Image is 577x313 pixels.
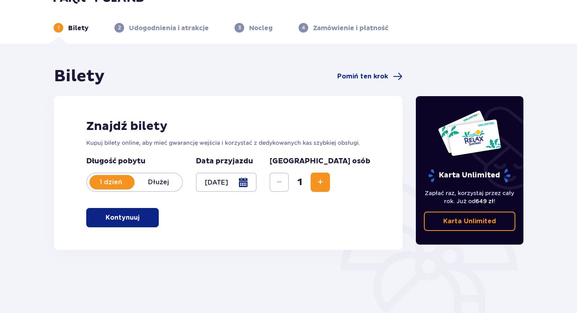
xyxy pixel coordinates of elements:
[86,156,183,166] p: Długość pobytu
[54,23,89,33] div: 1Bilety
[87,178,135,187] p: 1 dzień
[438,110,502,156] img: Dwie karty całoroczne do Suntago z napisem 'UNLIMITED RELAX', na białym tle z tropikalnymi liśćmi...
[443,217,496,226] p: Karta Unlimited
[58,24,60,31] p: 1
[428,169,511,183] p: Karta Unlimited
[302,24,305,31] p: 4
[86,119,370,134] h2: Znajdź bilety
[238,24,241,31] p: 3
[68,24,89,33] p: Bilety
[270,156,370,166] p: [GEOGRAPHIC_DATA] osób
[114,23,209,33] div: 2Udogodnienia i atrakcje
[235,23,273,33] div: 3Nocleg
[475,198,494,204] span: 649 zł
[86,208,159,227] button: Kontynuuj
[86,139,370,147] p: Kupuj bilety online, aby mieć gwarancję wejścia i korzystać z dedykowanych kas szybkiej obsługi.
[313,24,388,33] p: Zamówienie i płatność
[299,23,388,33] div: 4Zamówienie i płatność
[424,189,516,205] p: Zapłać raz, korzystaj przez cały rok. Już od !
[118,24,121,31] p: 2
[249,24,273,33] p: Nocleg
[424,212,516,231] a: Karta Unlimited
[135,178,182,187] p: Dłużej
[311,173,330,192] button: Zwiększ
[270,173,289,192] button: Zmniejsz
[291,176,309,188] span: 1
[106,213,139,222] p: Kontynuuj
[337,72,403,81] a: Pomiń ten krok
[196,156,253,166] p: Data przyjazdu
[129,24,209,33] p: Udogodnienia i atrakcje
[54,66,105,86] h1: Bilety
[337,72,388,81] span: Pomiń ten krok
